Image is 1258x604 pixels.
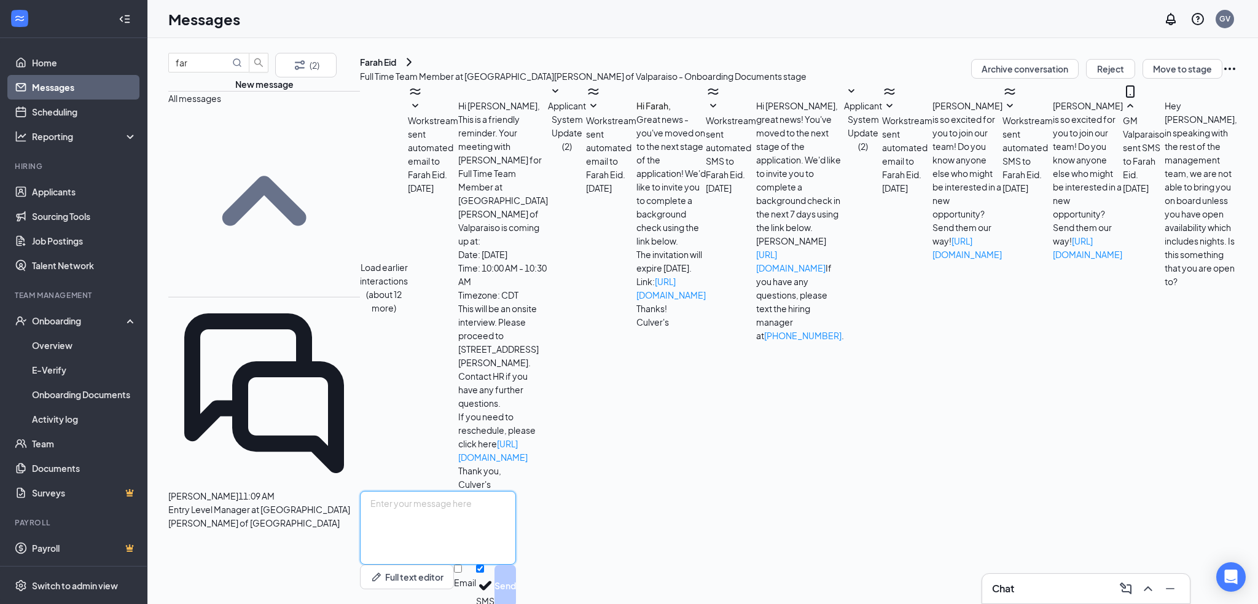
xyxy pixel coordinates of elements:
input: SMS [476,565,484,573]
svg: SmallChevronDown [706,99,721,114]
div: GV [1219,14,1230,24]
button: ChevronUp [1138,579,1158,598]
p: Thanks! [636,302,706,315]
svg: SmallChevronDown [586,99,601,114]
svg: SmallChevronUp [168,105,360,297]
button: SmallChevronDownApplicant System Update (2) [548,84,586,153]
a: SurveysCrown [32,480,137,505]
a: Messages [32,75,137,100]
p: Culver's [458,477,548,491]
a: Home [32,50,137,75]
svg: Analysis [15,130,27,143]
a: [URL][DOMAIN_NAME] [636,276,706,300]
div: Open Intercom Messenger [1216,562,1246,592]
span: All messages [168,93,221,104]
div: Farah Eid [360,56,396,68]
button: Load earlier interactions (about 12 more) [360,261,408,315]
h1: Messages [168,9,240,29]
a: Overview [32,333,137,358]
svg: SmallChevronDown [408,99,423,114]
svg: SmallChevronDown [548,84,563,99]
p: Culver's [636,315,706,329]
div: Hiring [15,161,135,171]
input: Email [454,565,462,573]
span: [DATE] [408,181,434,195]
p: The invitation will expire [DATE]. [636,248,706,275]
div: Reporting [32,130,138,143]
button: Move to stage [1143,59,1222,79]
button: Filter (2) [275,53,337,77]
a: Activity log [32,407,137,431]
span: Workstream sent automated email to Farah Eid. [586,115,636,180]
p: Date: [DATE] Time: 10:00 AM - 10:30 AM Timezone: CDT [458,248,548,302]
svg: Minimize [1163,581,1178,596]
span: [DATE] [1123,181,1149,195]
div: Payroll [15,517,135,528]
input: Search [176,56,230,69]
span: [DATE] [882,181,908,195]
span: [PERSON_NAME] is so excited for you to join our team! Do you know anyone else who might be intere... [932,100,1002,260]
p: If you need to reschedule, please click here [458,410,548,464]
p: Hi [PERSON_NAME], [458,99,548,112]
svg: QuestionInfo [1190,12,1205,26]
svg: WorkstreamLogo [14,12,26,25]
button: Minimize [1160,579,1180,598]
span: [DATE] [586,181,612,195]
svg: MobileSms [1123,84,1138,99]
button: Reject [1086,59,1135,79]
span: [PERSON_NAME] [168,490,238,501]
svg: Notifications [1163,12,1178,26]
a: Documents [32,456,137,480]
span: Applicant System Update (2) [548,100,586,152]
svg: ChevronRight [402,55,416,69]
a: Applicants [32,179,137,204]
span: Hi [PERSON_NAME], great news! You've moved to the next stage of the application. We'd like to inv... [756,100,844,341]
span: [DATE] [1002,181,1028,195]
svg: Checkmark [476,576,494,595]
svg: SmallChevronDown [1002,99,1017,114]
span: Workstream sent automated SMS to Farah Eid. [706,115,756,180]
span: Hey [PERSON_NAME], in speaking with the rest of the management team, we are not able to bring you... [1165,100,1237,287]
span: search [249,58,268,68]
p: 11:09 AM [238,489,275,503]
span: [PERSON_NAME] is so excited for you to join our team! Do you know anyone else who might be intere... [1053,100,1123,260]
span: [DATE] [706,181,732,195]
a: E-Verify [32,358,137,382]
p: Full Time Team Member at [GEOGRAPHIC_DATA][PERSON_NAME] of Valparaiso - Onboarding Documents stage [360,69,807,83]
svg: Settings [15,579,27,592]
svg: ComposeMessage [1119,581,1133,596]
h3: Chat [992,582,1014,595]
a: [URL][DOMAIN_NAME] [1053,235,1122,260]
span: Workstream sent automated email to Farah Eid. [882,115,932,180]
svg: Collapse [119,13,131,25]
svg: MagnifyingGlass [232,58,242,68]
div: Team Management [15,290,135,300]
div: Email [454,576,476,589]
svg: Filter [292,58,307,73]
a: Scheduling [32,100,137,124]
a: PayrollCrown [32,536,137,560]
span: Workstream sent automated email to Farah Eid. [408,115,458,180]
a: Sourcing Tools [32,204,137,229]
button: New message [235,77,294,91]
svg: Pen [370,571,383,583]
p: This will be an onsite interview. Please proceed to [STREET_ADDRESS][PERSON_NAME]. Contact HR if ... [458,302,548,410]
a: [URL][DOMAIN_NAME] [756,249,826,273]
svg: WorkstreamLogo [408,84,423,99]
p: Link: [636,275,706,302]
svg: SmallChevronDown [844,84,859,99]
a: Onboarding Documents [32,382,137,407]
span: Workstream sent automated SMS to Farah Eid. [1002,115,1053,180]
a: Talent Network [32,253,137,278]
div: Onboarding [32,315,127,327]
button: Full text editorPen [360,565,454,589]
button: ComposeMessage [1116,579,1136,598]
svg: WorkstreamLogo [706,84,721,99]
p: This is a friendly reminder. Your meeting with [PERSON_NAME] for Full Time Team Member at [GEOGRA... [458,112,548,248]
svg: SmallChevronUp [1123,99,1138,114]
a: Job Postings [32,229,137,253]
svg: WorkstreamLogo [586,84,601,99]
svg: WorkstreamLogo [882,84,897,99]
svg: ChevronUp [1141,581,1155,596]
